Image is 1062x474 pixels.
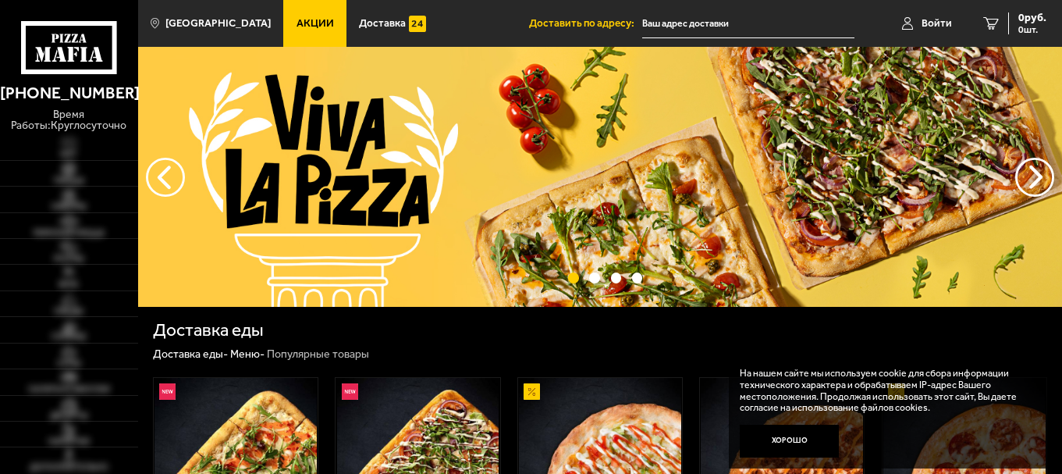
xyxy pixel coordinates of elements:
img: 15daf4d41897b9f0e9f617042186c801.svg [409,16,425,32]
a: Доставка еды- [153,347,228,361]
span: Акции [297,18,334,29]
button: точки переключения [568,273,579,283]
span: Войти [922,18,952,29]
h1: Доставка еды [153,322,264,340]
span: Доставка [359,18,406,29]
img: Новинка [342,383,358,400]
div: Популярные товары [267,347,369,362]
img: Акционный [524,383,540,400]
span: 0 руб. [1018,12,1046,23]
input: Ваш адрес доставки [642,9,854,38]
img: Новинка [159,383,176,400]
span: [GEOGRAPHIC_DATA] [165,18,271,29]
button: Хорошо [740,425,840,458]
p: На нашем сайте мы используем cookie для сбора информации технического характера и обрабатываем IP... [740,368,1027,414]
button: следующий [146,158,185,197]
button: точки переключения [589,273,600,283]
a: Меню- [230,347,265,361]
span: 0 шт. [1018,25,1046,34]
span: Доставить по адресу: [529,18,642,29]
button: предыдущий [1015,158,1054,197]
button: точки переключения [632,273,643,283]
button: точки переключения [611,273,622,283]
